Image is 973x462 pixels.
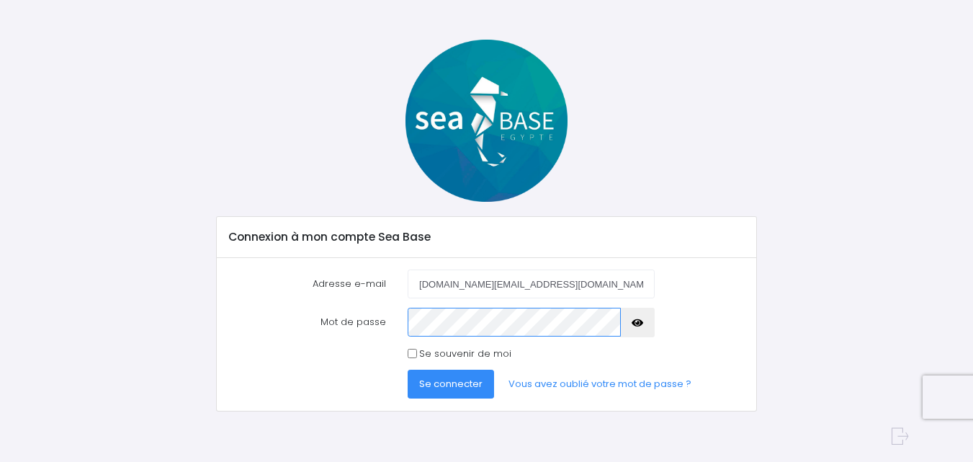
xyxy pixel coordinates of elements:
div: Connexion à mon compte Sea Base [217,217,756,257]
a: Vous avez oublié votre mot de passe ? [497,370,703,399]
span: Se connecter [419,377,483,391]
label: Adresse e-mail [218,270,397,298]
button: Se connecter [408,370,494,399]
label: Mot de passe [218,308,397,337]
label: Se souvenir de moi [419,347,511,361]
